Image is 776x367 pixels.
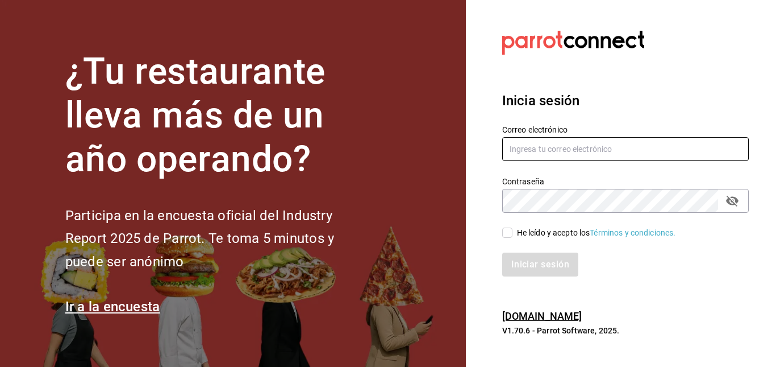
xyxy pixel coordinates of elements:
[590,228,675,237] a: Términos y condiciones.
[502,137,749,161] input: Ingresa tu correo electrónico
[502,310,582,322] a: [DOMAIN_NAME]
[65,299,160,315] a: Ir a la encuesta
[723,191,742,211] button: passwordField
[517,227,676,239] div: He leído y acepto los
[502,90,749,111] h3: Inicia sesión
[65,204,372,274] h2: Participa en la encuesta oficial del Industry Report 2025 de Parrot. Te toma 5 minutos y puede se...
[502,178,749,185] label: Contraseña
[502,126,749,134] label: Correo electrónico
[502,325,749,336] p: V1.70.6 - Parrot Software, 2025.
[65,50,372,181] h1: ¿Tu restaurante lleva más de un año operando?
